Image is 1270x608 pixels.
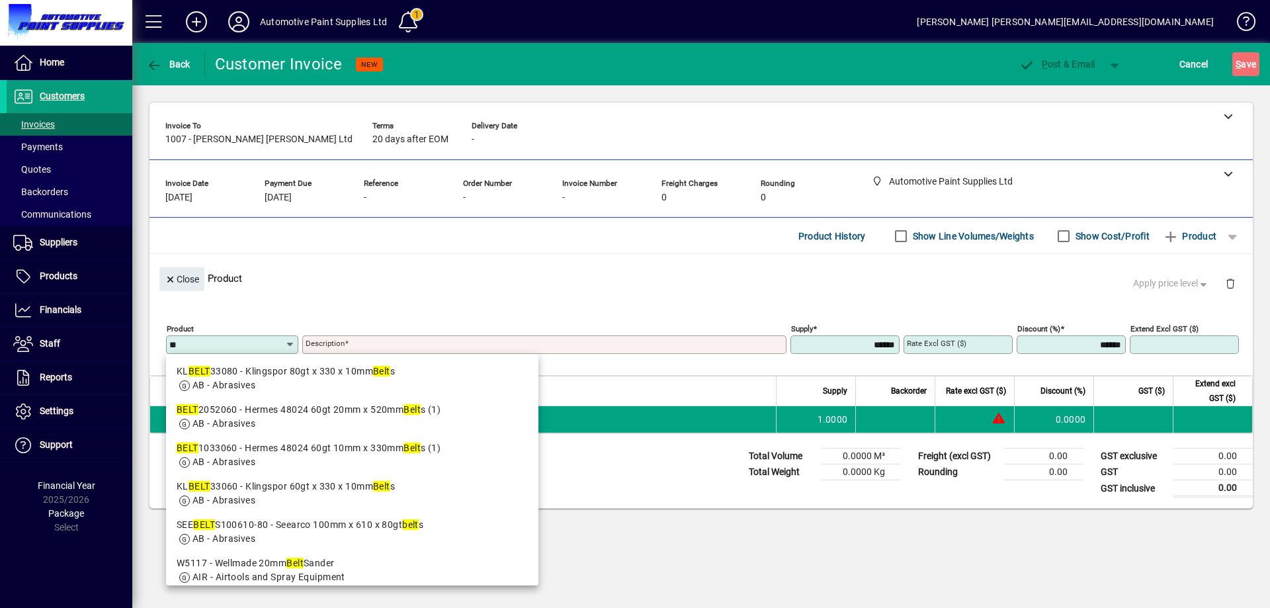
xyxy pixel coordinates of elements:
span: Payments [13,142,63,152]
td: 0.00 [1173,464,1253,480]
label: Show Cost/Profit [1073,230,1150,243]
td: GST [1094,464,1173,480]
a: Staff [7,327,132,361]
a: Financials [7,294,132,327]
span: [DATE] [165,193,192,203]
button: Profile [218,10,260,34]
mat-label: Discount (%) [1017,324,1060,333]
a: Settings [7,395,132,428]
span: Products [40,271,77,281]
em: BELT [189,366,210,376]
span: Settings [40,406,73,416]
em: Belt [373,366,390,376]
span: Communications [13,209,91,220]
td: Total Volume [742,449,822,464]
button: Cancel [1176,52,1212,76]
td: Freight (excl GST) [911,449,1004,464]
mat-option: KLBELT33080 - Klingspor 80gt x 330 x 10mm Belts [166,359,538,398]
button: Add [175,10,218,34]
span: - [472,134,474,145]
span: ave [1236,54,1256,75]
em: BELT [177,443,198,453]
button: Product History [793,224,871,248]
a: Support [7,429,132,462]
span: - [364,193,366,203]
div: W5117 - Wellmade 20mm Sander [177,556,528,570]
button: Post & Email [1012,52,1102,76]
span: Apply price level [1133,277,1210,290]
span: Close [165,269,199,290]
td: 0.0000 M³ [822,449,901,464]
td: Total Weight [742,464,822,480]
mat-option: W5117 - Wellmade 20mm Belt Sander [166,551,538,589]
span: S [1236,59,1241,69]
a: Products [7,260,132,293]
a: Backorders [7,181,132,203]
a: Payments [7,136,132,158]
app-page-header-button: Delete [1214,277,1246,289]
button: Delete [1214,267,1246,299]
a: Reports [7,361,132,394]
td: 0.00 [1004,449,1083,464]
span: Package [48,508,84,519]
span: Reports [40,372,72,382]
span: Invoices [13,119,55,130]
td: 0.0000 Kg [822,464,901,480]
div: KL 33060 - Klingspor 60gt x 330 x 10mm s [177,480,528,494]
label: Show Line Volumes/Weights [910,230,1034,243]
span: 0 [761,193,766,203]
a: Suppliers [7,226,132,259]
button: Close [159,267,204,291]
span: 1.0000 [818,413,848,426]
a: Quotes [7,158,132,181]
mat-label: Description [306,339,345,348]
span: Backorder [891,384,927,398]
span: P [1042,59,1048,69]
td: Rounding [911,464,1004,480]
td: 0.00 [1004,464,1083,480]
td: GST exclusive [1094,449,1173,464]
span: AB - Abrasives [192,533,255,544]
span: Supply [823,384,847,398]
div: 2052060 - Hermes 48024 60gt 20mm x 520mm s (1) [177,403,528,417]
span: Home [40,57,64,67]
span: Product History [798,226,866,247]
em: BELT [193,519,215,530]
em: BELT [189,481,210,492]
button: Back [143,52,194,76]
div: [PERSON_NAME] [PERSON_NAME][EMAIL_ADDRESS][DOMAIN_NAME] [917,11,1214,32]
div: Product [149,254,1253,302]
span: 20 days after EOM [372,134,448,145]
mat-option: BELT1033060 - Hermes 48024 60gt 10mm x 330mm Belts (1) [166,436,538,474]
span: Financials [40,304,81,315]
div: Automotive Paint Supplies Ltd [260,11,387,32]
a: Knowledge Base [1227,3,1253,46]
div: KL 33080 - Klingspor 80gt x 330 x 10mm s [177,365,528,378]
span: Suppliers [40,237,77,247]
a: Home [7,46,132,79]
span: Rate excl GST ($) [946,384,1006,398]
span: AB - Abrasives [192,380,255,390]
span: AB - Abrasives [192,495,255,505]
mat-label: Product [167,324,194,333]
span: Extend excl GST ($) [1181,376,1236,406]
span: Quotes [13,164,51,175]
span: GST ($) [1138,384,1165,398]
span: [DATE] [265,193,292,203]
app-page-header-button: Back [132,52,205,76]
span: Staff [40,338,60,349]
span: - [562,193,565,203]
span: Financial Year [38,480,95,491]
span: Customers [40,91,85,101]
span: ost & Email [1019,59,1095,69]
span: NEW [361,60,378,69]
div: 1033060 - Hermes 48024 60gt 10mm x 330mm s (1) [177,441,528,455]
em: Belt [286,558,304,568]
em: Belt [373,481,390,492]
mat-option: BELT2052060 - Hermes 48024 60gt 20mm x 520mm Belts (1) [166,398,538,436]
span: AB - Abrasives [192,456,255,467]
em: Belt [403,404,421,415]
span: Back [146,59,190,69]
mat-option: SEEBELTS100610-80 - Seearco 100mm x 610 x 80gt belts [166,513,538,551]
mat-label: Supply [791,324,813,333]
